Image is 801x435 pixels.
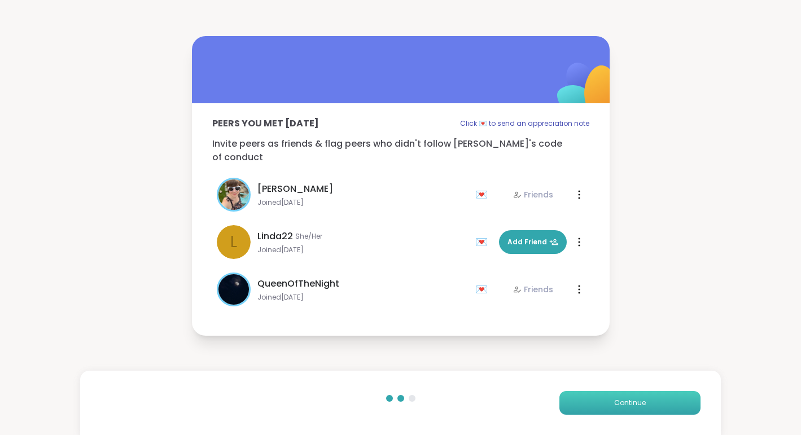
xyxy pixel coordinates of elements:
[507,237,558,247] span: Add Friend
[475,233,492,251] div: 💌
[257,182,333,196] span: [PERSON_NAME]
[475,186,492,204] div: 💌
[257,198,469,207] span: Joined [DATE]
[499,230,567,254] button: Add Friend
[212,137,589,164] p: Invite peers as friends & flag peers who didn't follow [PERSON_NAME]'s code of conduct
[230,230,237,254] span: L
[513,189,553,200] div: Friends
[295,232,322,241] span: She/Her
[513,284,553,295] div: Friends
[475,280,492,298] div: 💌
[614,398,646,408] span: Continue
[257,230,293,243] span: Linda22
[218,179,249,210] img: Adrienne_QueenOfTheDawn
[257,277,339,291] span: QueenOfTheNight
[212,117,319,130] p: Peers you met [DATE]
[218,274,249,305] img: QueenOfTheNight
[531,33,643,146] img: ShareWell Logomark
[559,391,701,415] button: Continue
[460,117,589,130] p: Click 💌 to send an appreciation note
[257,245,469,254] span: Joined [DATE]
[257,293,469,302] span: Joined [DATE]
